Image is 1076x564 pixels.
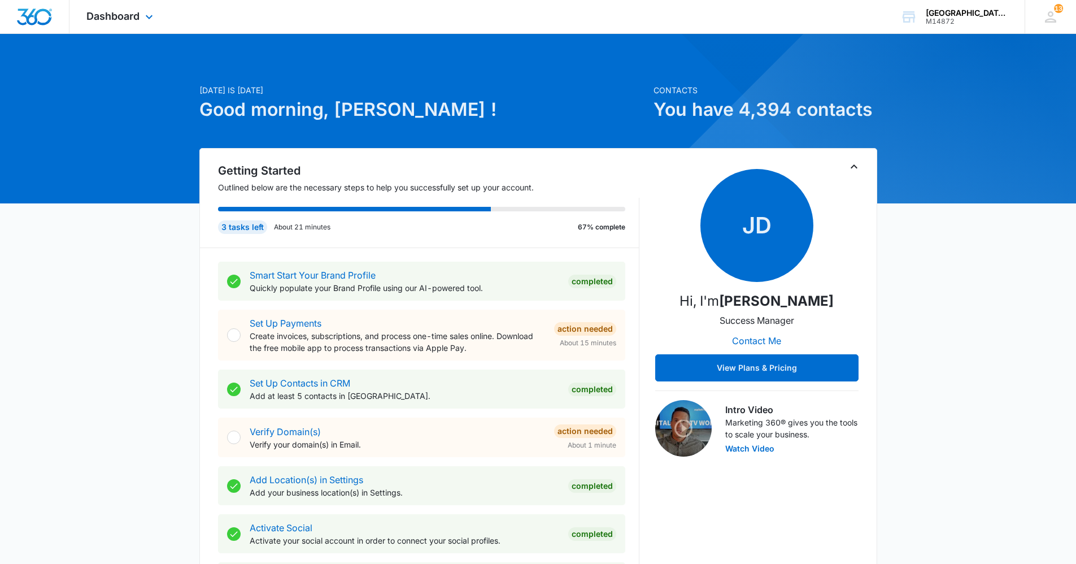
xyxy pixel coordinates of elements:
[554,322,616,336] div: Action Needed
[725,445,774,453] button: Watch Video
[655,354,859,381] button: View Plans & Pricing
[86,10,140,22] span: Dashboard
[199,84,647,96] p: [DATE] is [DATE]
[926,8,1008,18] div: account name
[568,275,616,288] div: Completed
[655,400,712,457] img: Intro Video
[250,282,559,294] p: Quickly populate your Brand Profile using our AI-powered tool.
[720,314,794,327] p: Success Manager
[568,479,616,493] div: Completed
[250,474,363,485] a: Add Location(s) in Settings
[218,162,639,179] h2: Getting Started
[568,527,616,541] div: Completed
[719,293,834,309] strong: [PERSON_NAME]
[679,291,834,311] p: Hi, I'm
[250,522,312,533] a: Activate Social
[250,270,376,281] a: Smart Start Your Brand Profile
[554,424,616,438] div: Action Needed
[274,222,330,232] p: About 21 minutes
[847,160,861,173] button: Toggle Collapse
[250,487,559,498] p: Add your business location(s) in Settings.
[568,440,616,450] span: About 1 minute
[1054,4,1063,13] div: notifications count
[654,96,877,123] h1: You have 4,394 contacts
[654,84,877,96] p: Contacts
[725,417,859,440] p: Marketing 360® gives you the tools to scale your business.
[218,220,267,234] div: 3 tasks left
[199,96,647,123] h1: Good morning, [PERSON_NAME] !
[568,383,616,396] div: Completed
[250,378,350,389] a: Set Up Contacts in CRM
[1054,4,1063,13] span: 13
[560,338,616,348] span: About 15 minutes
[250,330,545,354] p: Create invoices, subscriptions, and process one-time sales online. Download the free mobile app t...
[578,222,625,232] p: 67% complete
[250,426,321,437] a: Verify Domain(s)
[926,18,1008,25] div: account id
[218,181,639,193] p: Outlined below are the necessary steps to help you successfully set up your account.
[250,390,559,402] p: Add at least 5 contacts in [GEOGRAPHIC_DATA].
[250,318,321,329] a: Set Up Payments
[725,403,859,417] h3: Intro Video
[700,169,813,282] span: JD
[721,327,792,354] button: Contact Me
[250,535,559,546] p: Activate your social account in order to connect your social profiles.
[250,439,545,450] p: Verify your domain(s) in Email.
